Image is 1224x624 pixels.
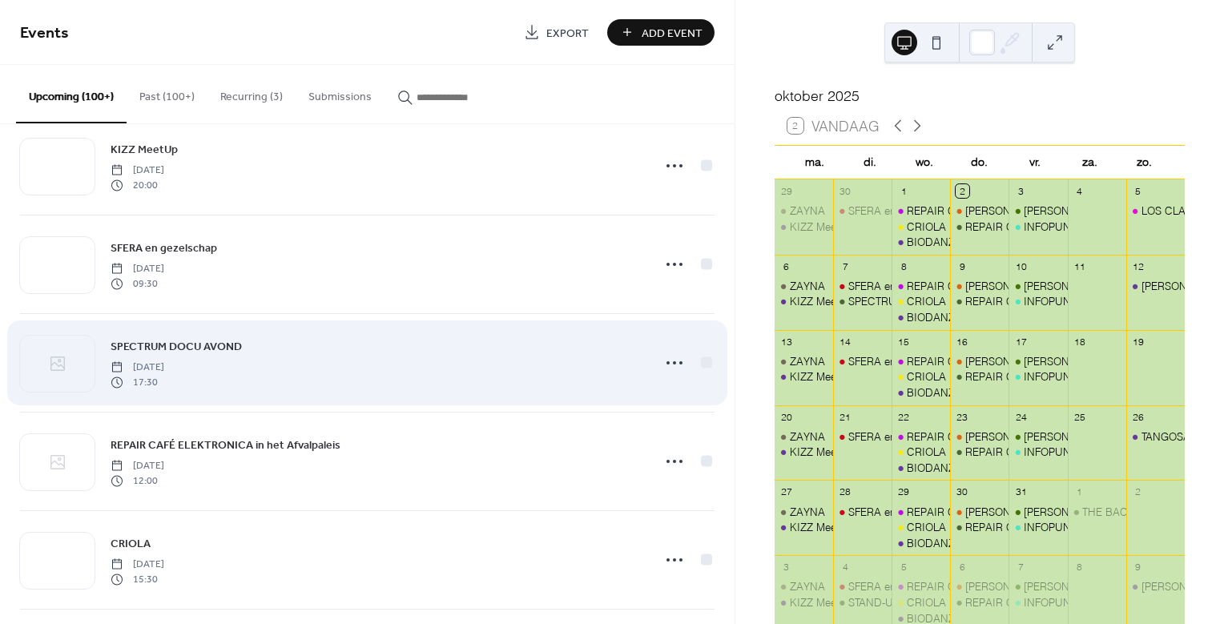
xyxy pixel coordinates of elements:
div: REPAIR CAFÉ ELEKTRONICA in het Afvalpaleis [907,279,1135,293]
span: 09:30 [111,276,164,291]
div: REPAIR CAFÉ TEXTIEL in het Afvalpaleis [950,445,1009,459]
div: KIZZ MeetUp [775,595,833,610]
div: 7 [1014,561,1028,574]
div: REPAIR CAFÉ ELEKTRONICA in het Afvalpaleis [907,203,1135,218]
div: BIODANZA MET LYAN [892,385,950,400]
div: ma. [787,146,843,179]
div: BIODANZA MET [PERSON_NAME] [907,461,1074,475]
div: CRIOLA [892,369,950,384]
div: REPAIR CAFÉ TEXTIEL in het Afvalpaleis [950,595,1009,610]
div: KIZZ MeetUp [775,445,833,459]
div: INFOPUNT DUURZAAMHEID [1024,445,1166,459]
span: 15:30 [111,572,164,586]
div: 27 [779,485,793,499]
div: KIZZ MeetUp [790,294,854,308]
span: [DATE] [111,360,164,375]
div: LUNA [950,429,1009,444]
div: ZAYNA [790,279,825,293]
span: Export [546,25,589,42]
div: STAND-UP [PERSON_NAME] [848,595,988,610]
div: KIZZ MeetUp [790,595,854,610]
div: REPAIR CAFÉ TEXTIEL in het Afvalpaleis [965,369,1160,384]
div: CRIOLA [907,294,946,308]
button: Add Event [607,19,715,46]
div: 17 [1014,335,1028,348]
div: CRIOLA [892,294,950,308]
div: 18 [1073,335,1086,348]
div: 4 [839,561,852,574]
div: ZAYNA [790,579,825,594]
div: LINDY HOP [1126,279,1185,293]
div: THE BACKBEAT : The Swing Rhythm Club presentation [1068,505,1126,519]
div: LUNA [950,354,1009,368]
div: BIODANZA MET [PERSON_NAME] [907,310,1074,324]
span: 17:30 [111,375,164,389]
div: LOS CLASSICOS [1126,203,1185,218]
div: [PERSON_NAME] [1024,279,1109,293]
div: INFOPUNT DUURZAAMHEID [1024,219,1166,234]
div: SFERA en gezelschap [833,579,892,594]
div: BIODANZA MET LYAN [892,310,950,324]
div: INFOPUNT DUURZAAMHEID [1009,294,1067,308]
div: 30 [839,184,852,198]
div: SFERA en gezelschap [833,429,892,444]
div: LUNA [950,579,1009,594]
div: INFOPUNT DUURZAAMHEID [1009,369,1067,384]
div: SFERA en gezelschap [848,279,953,293]
div: za. [1062,146,1117,179]
div: zo. [1117,146,1172,179]
div: CRIOLA [892,219,950,234]
div: 24 [1014,410,1028,424]
div: CRIOLA [892,520,950,534]
div: 9 [1131,561,1145,574]
div: BIODANZA MET LYAN [892,536,950,550]
div: KIZZ MeetUp [790,219,854,234]
div: CRIOLA [907,595,946,610]
div: 11 [1073,260,1086,273]
div: 22 [897,410,911,424]
div: ZAYNA [775,279,833,293]
div: BIODANZA MET LYAN [892,235,950,249]
span: Add Event [642,25,703,42]
div: 7 [839,260,852,273]
div: KIZZ MeetUp [790,369,854,384]
div: 8 [897,260,911,273]
div: vr. [1007,146,1062,179]
div: CLARA [1009,279,1067,293]
div: CRIOLA [907,520,946,534]
div: ZAYNA [775,203,833,218]
div: REPAIR CAFÉ TEXTIEL in het Afvalpaleis [965,520,1160,534]
div: REPAIR CAFÉ ELEKTRONICA in het Afvalpaleis [892,505,950,519]
div: SFERA en gezelschap [833,279,892,293]
a: CRIOLA [111,534,151,553]
div: [PERSON_NAME] [1024,505,1109,519]
div: 12 [1131,260,1145,273]
div: LUNA [950,505,1009,519]
div: BIODANZA MET LYAN [892,461,950,475]
div: CRIOLA [907,369,946,384]
a: KIZZ MeetUp [111,140,178,159]
div: INFOPUNT DUURZAAMHEID [1024,294,1166,308]
div: 25 [1073,410,1086,424]
div: KIZZ MeetUp [775,219,833,234]
div: 1 [1073,485,1086,499]
div: 21 [839,410,852,424]
div: ZAYNA [775,579,833,594]
div: REPAIR CAFÉ TEXTIEL in het Afvalpaleis [950,219,1009,234]
div: STAND-UP Hanna Kochehura [833,595,892,610]
div: TANGOSALON [1141,429,1212,444]
div: SFERA en gezelschap [848,505,953,519]
div: INFOPUNT DUURZAAMHEID [1009,595,1067,610]
div: 6 [956,561,969,574]
span: 12:00 [111,473,164,488]
div: [PERSON_NAME] [1024,354,1109,368]
div: SFERA en gezelschap [833,203,892,218]
button: Recurring (3) [207,65,296,122]
div: di. [842,146,897,179]
div: INFOPUNT DUURZAAMHEID [1009,520,1067,534]
div: 2 [1131,485,1145,499]
div: CLARA [1009,429,1067,444]
div: KIZZ MeetUp [790,520,854,534]
span: [DATE] [111,163,164,178]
